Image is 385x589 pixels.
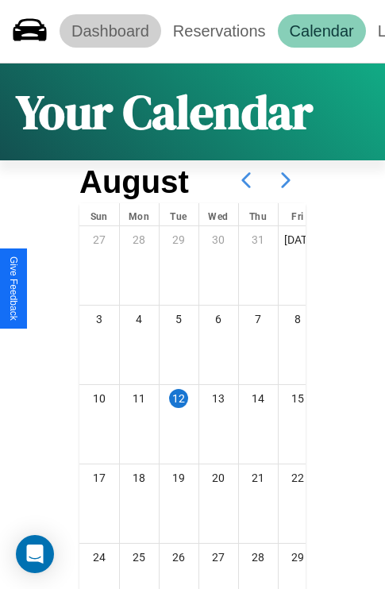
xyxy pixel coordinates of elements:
div: Thu [239,203,278,225]
a: Dashboard [60,14,161,48]
div: [DATE] [279,226,318,253]
div: 29 [160,226,198,253]
div: Sun [79,203,119,225]
h2: August [79,164,189,200]
div: 19 [160,464,198,491]
div: 5 [160,306,198,333]
div: 24 [79,544,119,571]
div: 7 [239,306,278,333]
div: 27 [199,544,238,571]
div: Give Feedback [8,256,19,321]
div: 28 [120,226,159,253]
div: Wed [199,203,238,225]
div: 20 [199,464,238,491]
div: Tue [160,203,198,225]
div: 6 [199,306,238,333]
div: 28 [239,544,278,571]
div: 25 [120,544,159,571]
div: Fri [279,203,318,225]
a: Calendar [278,14,366,48]
div: 13 [199,385,238,412]
div: 15 [279,385,318,412]
div: 14 [239,385,278,412]
div: 12 [169,389,188,408]
div: Mon [120,203,159,225]
div: 8 [279,306,318,333]
div: Open Intercom Messenger [16,535,54,573]
div: 30 [199,226,238,253]
div: 17 [79,464,119,491]
div: 31 [239,226,278,253]
div: 29 [279,544,318,571]
div: 26 [160,544,198,571]
div: 18 [120,464,159,491]
div: 3 [79,306,119,333]
h1: Your Calendar [16,79,313,144]
div: 22 [279,464,318,491]
div: 27 [79,226,119,253]
div: 21 [239,464,278,491]
div: 4 [120,306,159,333]
a: Reservations [161,14,278,48]
div: 11 [120,385,159,412]
div: 10 [79,385,119,412]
